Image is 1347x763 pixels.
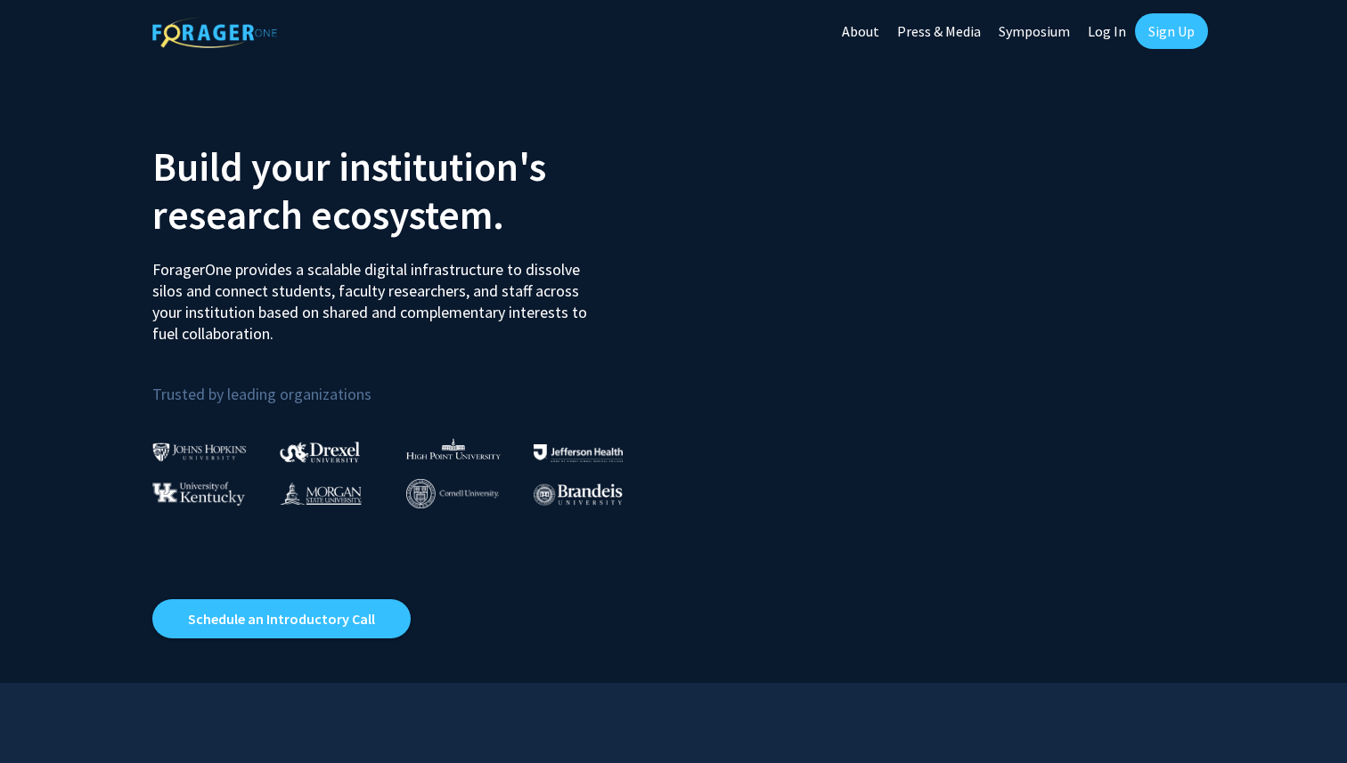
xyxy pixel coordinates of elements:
img: Brandeis University [534,483,623,506]
img: High Point University [406,438,501,459]
p: ForagerOne provides a scalable digital infrastructure to dissolve silos and connect students, fac... [152,246,600,345]
img: Thomas Jefferson University [534,444,623,461]
h2: Build your institution's research ecosystem. [152,142,660,239]
img: ForagerOne Logo [152,17,277,48]
a: Sign Up [1135,13,1208,49]
img: Morgan State University [280,482,362,505]
img: Johns Hopkins University [152,442,247,461]
a: Opens in a new tab [152,599,411,638]
img: Drexel University [280,442,360,462]
img: University of Kentucky [152,482,245,506]
p: Trusted by leading organizations [152,359,660,408]
img: Cornell University [406,479,499,508]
